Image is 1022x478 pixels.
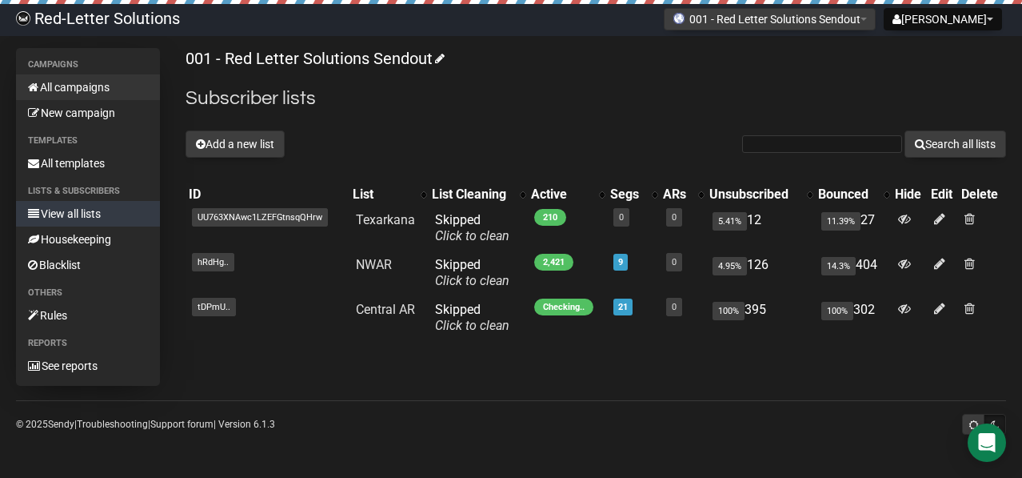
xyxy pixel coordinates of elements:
span: 5.41% [713,212,747,231]
span: UU763XNAwc1LZEFGtnsqQHrw [192,208,328,227]
td: 404 [815,251,892,295]
span: 14.3% [821,257,856,275]
span: 4.95% [713,257,747,275]
div: Open Intercom Messenger [968,424,1006,462]
div: Segs [610,187,644,203]
th: List Cleaning: No sort applied, activate to apply an ascending sort [429,183,528,206]
span: Skipped [435,212,509,243]
th: Bounced: No sort applied, activate to apply an ascending sort [815,183,892,206]
div: Unsubscribed [709,187,799,203]
th: Unsubscribed: No sort applied, activate to apply an ascending sort [706,183,815,206]
a: See reports [16,353,160,379]
span: 100% [821,302,853,320]
td: 395 [706,295,815,340]
div: Hide [895,187,924,203]
a: All templates [16,151,160,176]
div: Active [531,187,591,203]
span: Skipped [435,257,509,288]
div: Edit [931,187,956,203]
a: Central AR [356,302,415,317]
a: 0 [672,212,677,223]
li: Reports [16,334,160,353]
th: Delete: No sort applied, sorting is disabled [958,183,1006,206]
div: Bounced [818,187,876,203]
a: Click to clean [435,273,509,288]
img: 983279c4004ba0864fc8a668c650e103 [16,11,30,26]
th: ID: No sort applied, sorting is disabled [186,183,349,206]
a: All campaigns [16,74,160,100]
h2: Subscriber lists [186,84,1006,113]
div: Delete [961,187,1003,203]
span: 2,421 [534,254,573,271]
span: Skipped [435,302,509,333]
button: Search all lists [904,131,1006,158]
span: Checking.. [534,299,593,315]
a: Housekeeping [16,227,160,252]
a: Texarkana [356,212,415,227]
a: 0 [672,257,677,267]
li: Templates [16,131,160,151]
th: Hide: No sort applied, sorting is disabled [892,183,928,206]
a: 0 [619,212,624,223]
td: 302 [815,295,892,340]
li: Others [16,283,160,303]
td: 126 [706,251,815,295]
a: Blacklist [16,252,160,278]
button: [PERSON_NAME] [884,8,1002,30]
a: Rules [16,303,160,328]
span: 100% [713,302,745,320]
th: List: No sort applied, activate to apply an ascending sort [349,183,429,206]
div: List [353,187,413,203]
th: Edit: No sort applied, sorting is disabled [928,183,959,206]
span: 11.39% [821,212,860,231]
td: 12 [706,206,815,251]
span: 210 [534,209,566,226]
button: 001 - Red Letter Solutions Sendout [664,8,876,30]
a: New campaign [16,100,160,126]
a: 0 [672,302,677,312]
div: ID [189,187,346,203]
td: 27 [815,206,892,251]
a: Sendy [48,419,74,430]
a: 9 [618,257,623,267]
a: Click to clean [435,318,509,333]
a: Click to clean [435,228,509,243]
p: © 2025 | | | Version 6.1.3 [16,416,275,433]
th: ARs: No sort applied, activate to apply an ascending sort [660,183,706,206]
a: 001 - Red Letter Solutions Sendout [186,49,442,68]
li: Campaigns [16,55,160,74]
div: ARs [663,187,690,203]
button: Add a new list [186,131,285,158]
div: List Cleaning [432,187,512,203]
a: View all lists [16,201,160,227]
a: 21 [618,302,628,312]
span: tDPmU.. [192,298,236,316]
a: NWAR [356,257,392,272]
span: hRdHg.. [192,253,234,271]
th: Segs: No sort applied, activate to apply an ascending sort [607,183,660,206]
th: Active: No sort applied, activate to apply an ascending sort [528,183,607,206]
li: Lists & subscribers [16,182,160,201]
img: favicons [673,12,685,25]
a: Support forum [150,419,214,430]
a: Troubleshooting [77,419,148,430]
